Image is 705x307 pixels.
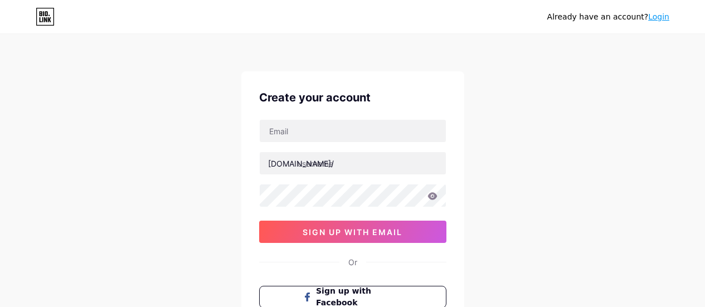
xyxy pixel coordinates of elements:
[268,158,334,169] div: [DOMAIN_NAME]/
[547,11,669,23] div: Already have an account?
[259,89,446,106] div: Create your account
[648,12,669,21] a: Login
[303,227,402,237] span: sign up with email
[259,221,446,243] button: sign up with email
[348,256,357,268] div: Or
[260,120,446,142] input: Email
[260,152,446,174] input: username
